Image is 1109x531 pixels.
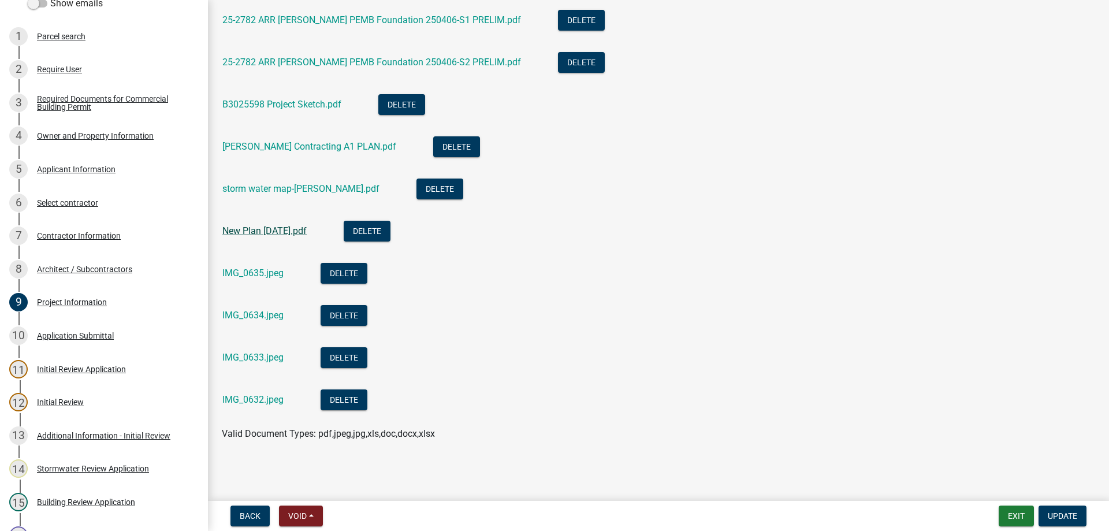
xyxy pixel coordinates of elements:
[999,506,1034,526] button: Exit
[378,100,425,111] wm-modal-confirm: Delete Document
[37,199,98,207] div: Select contractor
[321,389,367,410] button: Delete
[222,394,284,405] a: IMG_0632.jpeg
[37,298,107,306] div: Project Information
[37,398,84,406] div: Initial Review
[378,94,425,115] button: Delete
[37,498,135,506] div: Building Review Application
[9,326,28,345] div: 10
[9,260,28,279] div: 8
[433,136,480,157] button: Delete
[321,305,367,326] button: Delete
[37,465,149,473] div: Stormwater Review Application
[222,225,307,236] a: New Plan [DATE].pdf
[558,52,605,73] button: Delete
[222,141,396,152] a: [PERSON_NAME] Contracting A1 PLAN.pdf
[321,311,367,322] wm-modal-confirm: Delete Document
[37,232,121,240] div: Contractor Information
[344,226,390,237] wm-modal-confirm: Delete Document
[416,184,463,195] wm-modal-confirm: Delete Document
[9,360,28,378] div: 11
[222,428,435,439] span: Valid Document Types: pdf,jpeg,jpg,xls,doc,docx,xlsx
[37,32,85,40] div: Parcel search
[240,511,260,521] span: Back
[9,160,28,179] div: 5
[9,459,28,478] div: 14
[37,65,82,73] div: Require User
[321,269,367,280] wm-modal-confirm: Delete Document
[37,165,116,173] div: Applicant Information
[37,332,114,340] div: Application Submittal
[9,27,28,46] div: 1
[558,58,605,69] wm-modal-confirm: Delete Document
[37,132,154,140] div: Owner and Property Information
[9,493,28,511] div: 15
[222,310,284,321] a: IMG_0634.jpeg
[321,263,367,284] button: Delete
[37,365,126,373] div: Initial Review Application
[222,268,284,279] a: IMG_0635.jpeg
[230,506,270,526] button: Back
[9,127,28,145] div: 4
[416,179,463,199] button: Delete
[321,347,367,368] button: Delete
[288,511,307,521] span: Void
[37,95,189,111] div: Required Documents for Commercial Building Permit
[37,432,170,440] div: Additional Information - Initial Review
[1048,511,1077,521] span: Update
[1039,506,1086,526] button: Update
[344,221,390,242] button: Delete
[321,395,367,406] wm-modal-confirm: Delete Document
[9,293,28,311] div: 9
[9,393,28,411] div: 12
[321,353,367,364] wm-modal-confirm: Delete Document
[222,99,341,110] a: B3025598 Project Sketch.pdf
[222,352,284,363] a: IMG_0633.jpeg
[279,506,323,526] button: Void
[9,194,28,212] div: 6
[222,57,521,68] a: 25-2782 ARR [PERSON_NAME] PEMB Foundation 250406-S2 PRELIM.pdf
[222,14,521,25] a: 25-2782 ARR [PERSON_NAME] PEMB Foundation 250406-S1 PRELIM.pdf
[222,183,379,194] a: storm water map-[PERSON_NAME].pdf
[9,226,28,245] div: 7
[558,10,605,31] button: Delete
[37,265,132,273] div: Architect / Subcontractors
[558,16,605,27] wm-modal-confirm: Delete Document
[9,60,28,79] div: 2
[9,426,28,445] div: 13
[9,94,28,112] div: 3
[433,142,480,153] wm-modal-confirm: Delete Document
